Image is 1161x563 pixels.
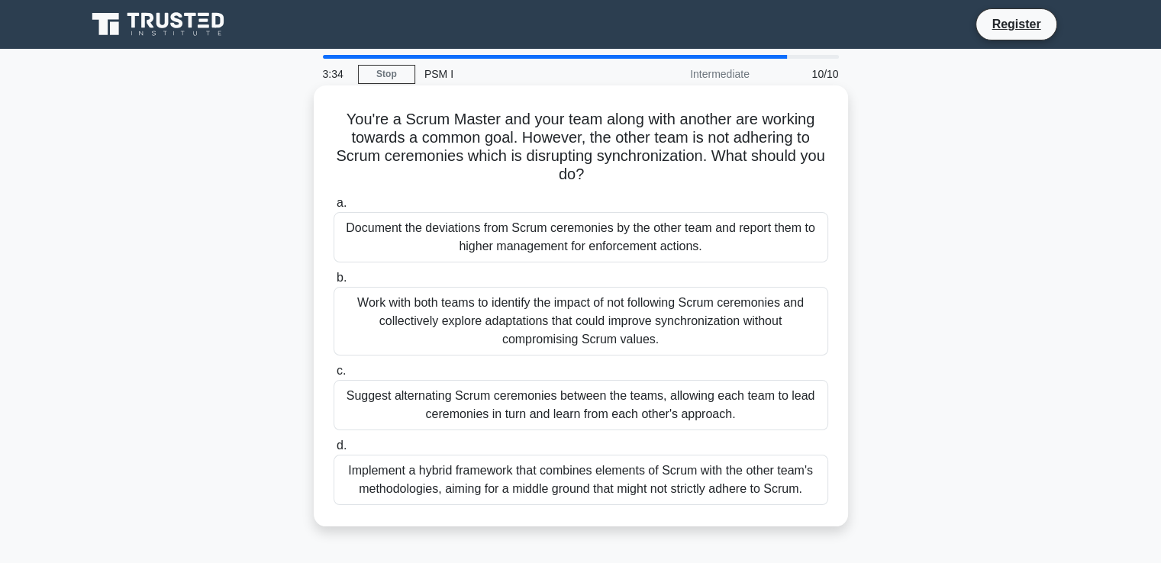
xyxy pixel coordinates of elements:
div: Implement a hybrid framework that combines elements of Scrum with the other team's methodologies,... [334,455,828,505]
span: a. [337,196,347,209]
div: Document the deviations from Scrum ceremonies by the other team and report them to higher managem... [334,212,828,262]
a: Register [982,14,1050,34]
div: Intermediate [625,59,759,89]
span: c. [337,364,346,377]
div: Work with both teams to identify the impact of not following Scrum ceremonies and collectively ex... [334,287,828,355]
h5: You're a Scrum Master and your team along with another are working towards a common goal. However... [332,110,830,185]
div: 3:34 [314,59,358,89]
div: 10/10 [759,59,848,89]
span: b. [337,271,347,284]
span: d. [337,439,347,452]
div: Suggest alternating Scrum ceremonies between the teams, allowing each team to lead ceremonies in ... [334,380,828,430]
a: Stop [358,65,415,84]
div: PSM I [415,59,625,89]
